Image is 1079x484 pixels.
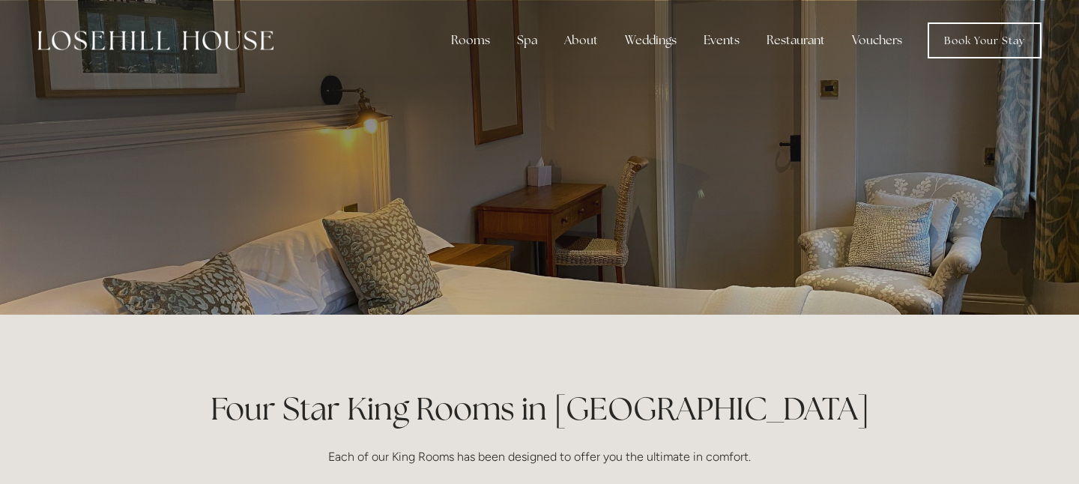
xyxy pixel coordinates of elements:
[439,25,502,55] div: Rooms
[37,31,273,50] img: Losehill House
[505,25,549,55] div: Spa
[613,25,689,55] div: Weddings
[755,25,837,55] div: Restaurant
[181,447,898,467] p: Each of our King Rooms has been designed to offer you the ultimate in comfort.
[552,25,610,55] div: About
[840,25,914,55] a: Vouchers
[928,22,1042,58] a: Book Your Stay
[181,387,898,431] h1: Four Star King Rooms in [GEOGRAPHIC_DATA]
[692,25,752,55] div: Events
